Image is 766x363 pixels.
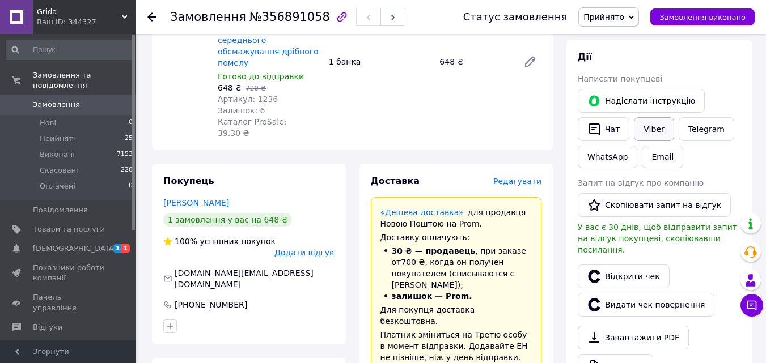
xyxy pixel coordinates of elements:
span: 7153 [117,150,133,160]
span: Замовлення виконано [659,13,746,22]
span: 228 [121,165,133,176]
a: Редагувати [519,50,541,73]
input: Пошук [6,40,134,60]
span: Каталог ProSale: 39.30 ₴ [218,117,286,138]
a: «Дешева доставка» [380,208,464,217]
div: Для покупця доставка безкоштовна. [380,304,532,327]
div: Доставку оплачують: [380,232,532,243]
span: Залишок: 6 [218,106,265,115]
a: Відкрити чек [578,264,670,288]
span: Замовлення та повідомлення [33,70,136,91]
span: Відгуки [33,322,62,332]
a: [PERSON_NAME] [163,198,229,207]
span: [DOMAIN_NAME][EMAIL_ADDRESS][DOMAIN_NAME] [175,268,314,289]
span: 0 [129,181,133,191]
div: 648 ₴ [435,54,514,70]
span: Скасовані [40,165,78,176]
div: Платник зміниться на Третю особу в момент відправки. Додавайте ЕН не пізніше, ніж у день відправки. [380,329,532,363]
div: [PHONE_NUMBER] [173,299,248,310]
span: Прийняті [40,134,75,144]
span: Показники роботи компанії [33,263,105,283]
span: Артикул: 1236 [218,95,278,104]
span: Grida [37,7,122,17]
span: Виконані [40,150,75,160]
span: 720 ₴ [246,84,266,92]
span: №356891058 [249,10,330,24]
span: Готово до відправки [218,72,304,81]
div: 1 банка [324,54,435,70]
button: Скопіювати запит на відгук [578,193,731,217]
span: 100% [175,237,197,246]
span: Нові [40,118,56,128]
span: Запит на відгук про компанію [578,178,704,187]
span: 648 ₴ [218,83,242,92]
span: Редагувати [493,177,541,186]
a: WhatsApp [578,146,637,168]
span: Замовлення [170,10,246,24]
span: Панель управління [33,292,105,313]
span: Додати відгук [274,248,334,257]
button: Видати чек повернення [578,293,714,317]
a: Telegram [679,117,734,141]
button: Чат з покупцем [740,294,763,317]
span: Дії [578,52,592,62]
span: У вас є 30 днів, щоб відправити запит на відгук покупцеві, скопіювавши посилання. [578,223,737,254]
span: 1 [113,244,122,253]
a: Viber [634,117,674,141]
button: Замовлення виконано [650,8,755,25]
span: Замовлення [33,100,80,110]
span: [DEMOGRAPHIC_DATA] [33,244,117,254]
span: Доставка [371,176,420,186]
span: 0 [129,118,133,128]
span: Повідомлення [33,205,88,215]
div: для продавця Новою Поштою на Prom. [380,207,532,229]
span: 1 [121,244,130,253]
span: Написати покупцеві [578,74,662,83]
span: 25 [125,134,133,144]
span: Прийнято [583,12,624,22]
span: Покупець [163,176,214,186]
div: Ваш ID: 344327 [37,17,136,27]
span: залишок — Prom. [392,292,472,301]
button: Email [642,146,683,168]
div: успішних покупок [163,236,276,247]
span: Товари та послуги [33,224,105,234]
span: Оплачені [40,181,75,191]
div: Повернутися назад [147,11,156,23]
span: 30 ₴ — продавець [392,246,476,255]
button: Надіслати інструкцію [578,89,705,113]
div: 1 замовлення у вас на 648 ₴ [163,213,292,227]
a: Завантажити PDF [578,326,689,349]
div: Статус замовлення [463,11,568,23]
button: Чат [578,117,629,141]
li: , при заказе от 700 ₴ , когда он получен покупателем (списываются с [PERSON_NAME]); [380,245,532,291]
